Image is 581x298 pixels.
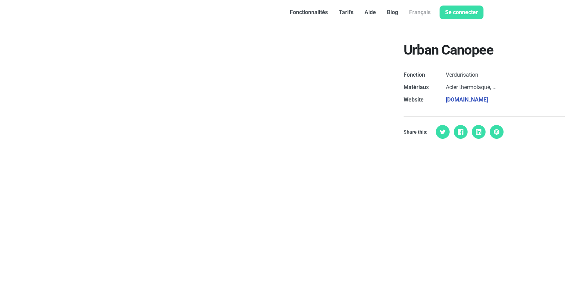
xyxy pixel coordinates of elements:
[284,6,333,19] a: Fonctionnalités
[404,6,436,19] a: Français
[445,9,478,16] font: Se connecter
[339,9,353,16] font: Tarifs
[446,96,488,103] a: [DOMAIN_NAME]
[359,6,381,19] a: Aide
[442,71,569,79] dd: Verdurisation
[333,6,359,19] a: Tarifs
[381,6,404,19] a: Blog
[399,71,442,79] dt: Fonction
[387,9,398,16] font: Blog
[290,9,328,16] font: Fonctionnalités
[399,83,442,92] dt: Matériaux
[440,6,483,19] a: Se connecter
[404,42,565,58] h1: Urban Canopee
[442,83,569,92] dd: Acier thermolaqué, ...
[404,128,427,135] span: Share this:
[365,9,376,16] font: Aide
[399,96,442,104] dt: Website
